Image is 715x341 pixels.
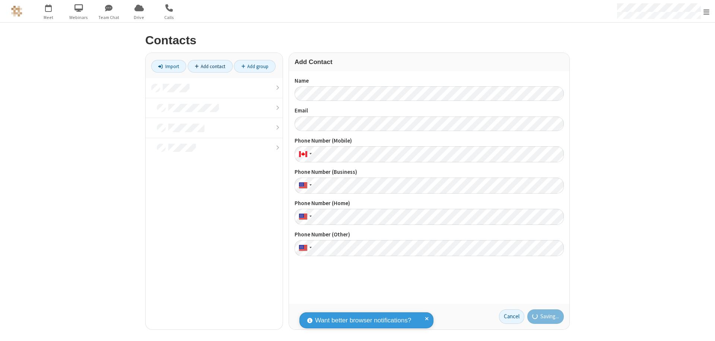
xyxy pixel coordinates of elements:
[125,14,153,21] span: Drive
[155,14,183,21] span: Calls
[295,230,564,239] label: Phone Number (Other)
[499,309,524,324] a: Cancel
[65,14,93,21] span: Webinars
[295,168,564,176] label: Phone Number (Business)
[540,312,559,321] span: Saving...
[295,106,564,115] label: Email
[188,60,233,73] a: Add contact
[295,137,564,145] label: Phone Number (Mobile)
[295,199,564,208] label: Phone Number (Home)
[151,60,186,73] a: Import
[696,322,709,336] iframe: Chat
[145,34,570,47] h2: Contacts
[295,178,314,194] div: United States: + 1
[295,58,564,66] h3: Add Contact
[11,6,22,17] img: QA Selenium DO NOT DELETE OR CHANGE
[95,14,123,21] span: Team Chat
[527,309,564,324] button: Saving...
[234,60,276,73] a: Add group
[315,316,411,325] span: Want better browser notifications?
[295,77,564,85] label: Name
[295,209,314,225] div: United States: + 1
[295,240,314,256] div: United States: + 1
[35,14,63,21] span: Meet
[295,146,314,162] div: Canada: + 1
